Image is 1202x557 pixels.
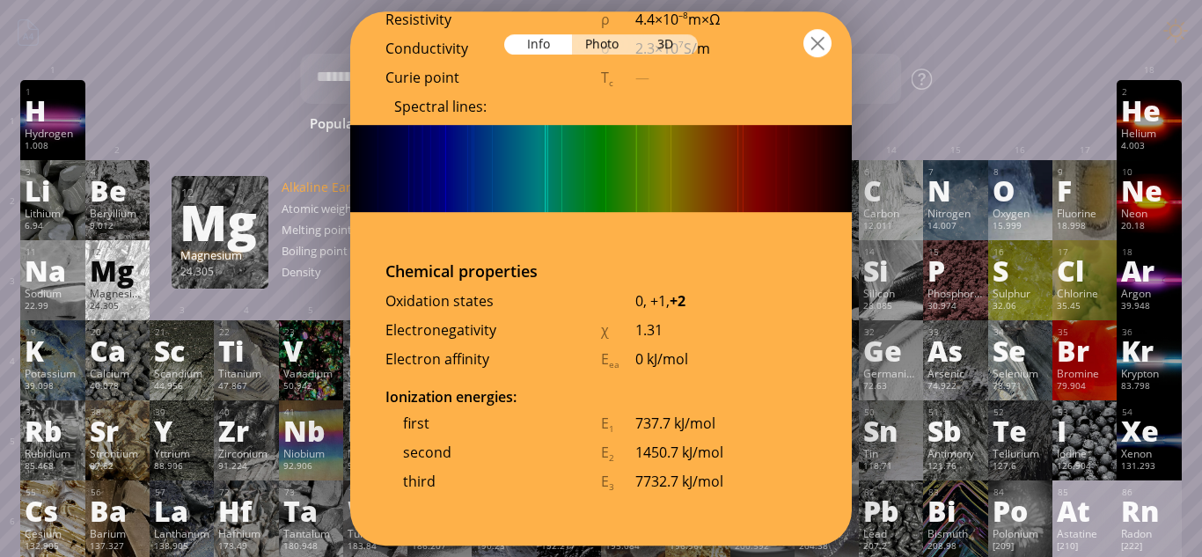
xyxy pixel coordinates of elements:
[863,366,919,380] div: Germanium
[283,496,339,524] div: Ta
[1057,366,1112,380] div: Bromine
[25,286,80,300] div: Sodium
[1121,176,1176,204] div: Ne
[350,98,689,117] div: Spectral lines:
[284,407,339,418] div: 41
[1058,246,1112,258] div: 17
[863,446,919,460] div: Tin
[1121,300,1176,314] div: 39.948
[1121,286,1176,300] div: Argon
[601,414,635,435] div: E
[25,496,80,524] div: Cs
[1057,540,1112,554] div: [210]
[219,407,274,418] div: 40
[1057,446,1112,460] div: Iodine
[1057,460,1112,474] div: 126.904
[25,176,80,204] div: Li
[9,9,1193,45] h1: Talbica. Interactive chemistry
[385,387,817,407] div: Ionization energies:
[348,380,403,394] div: 51.996
[864,166,919,178] div: 6
[609,423,614,435] sub: 1
[1057,336,1112,364] div: Br
[155,326,209,338] div: 21
[90,380,145,394] div: 40.078
[927,336,983,364] div: As
[350,260,852,291] div: Chemical properties
[1122,86,1176,98] div: 2
[154,540,209,554] div: 138.905
[863,256,919,284] div: Si
[601,349,635,370] div: E
[993,416,1048,444] div: Te
[283,446,339,460] div: Niobium
[993,220,1048,234] div: 15.999
[863,540,919,554] div: 207.2
[1121,126,1176,140] div: Helium
[541,540,597,554] div: 192.217
[863,176,919,204] div: C
[25,460,80,474] div: 85.468
[25,446,80,460] div: Rubidium
[348,407,403,418] div: 42
[348,326,403,338] div: 24
[154,526,209,540] div: Lanthanum
[180,247,260,263] div: Magnesium
[864,487,919,498] div: 82
[1058,166,1112,178] div: 9
[282,201,370,216] div: Atomic weight
[601,472,635,493] div: E
[284,326,339,338] div: 23
[91,407,145,418] div: 38
[1057,220,1112,234] div: 18.998
[218,526,274,540] div: Hafnium
[1057,380,1112,394] div: 79.904
[385,349,601,369] div: Electron affinity
[993,166,1048,178] div: 8
[25,366,80,380] div: Potassium
[1121,416,1176,444] div: Xe
[1121,140,1176,154] div: 4.003
[927,300,983,314] div: 30.974
[609,452,614,464] sub: 2
[283,336,339,364] div: V
[601,320,635,340] div: χ
[25,336,80,364] div: K
[26,407,80,418] div: 37
[154,366,209,380] div: Scandium
[1122,246,1176,258] div: 18
[90,336,145,364] div: Ca
[927,380,983,394] div: 74.922
[26,86,80,98] div: 1
[635,291,817,311] div: 0, +1,
[155,407,209,418] div: 39
[90,220,145,234] div: 9.012
[863,380,919,394] div: 72.63
[609,78,613,90] sub: c
[1058,487,1112,498] div: 85
[385,443,601,462] div: second
[1057,496,1112,524] div: At
[993,460,1048,474] div: 127.6
[927,366,983,380] div: Arsenic
[283,416,339,444] div: Nb
[635,320,817,340] div: 1.31
[993,326,1048,338] div: 34
[635,69,649,88] span: —
[218,446,274,460] div: Zirconium
[348,446,403,460] div: Molybdenum
[927,526,983,540] div: Bismuth
[1121,366,1176,380] div: Krypton
[218,380,274,394] div: 47.867
[635,414,817,433] div: 737.7 kJ/mol
[284,487,339,498] div: 73
[154,496,209,524] div: La
[26,326,80,338] div: 19
[154,416,209,444] div: Y
[927,540,983,554] div: 208.98
[90,286,145,300] div: Magnesium
[26,487,80,498] div: 55
[90,460,145,474] div: 87.62
[1057,286,1112,300] div: Chlorine
[1121,526,1176,540] div: Radon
